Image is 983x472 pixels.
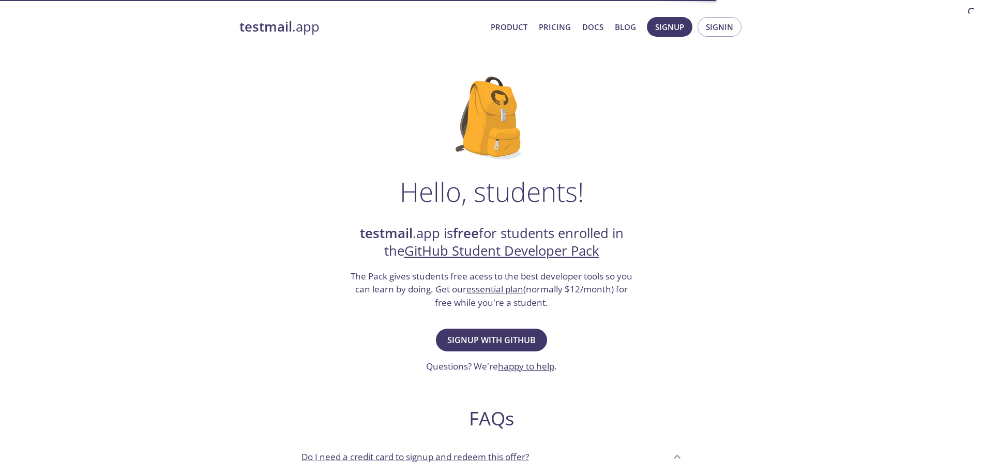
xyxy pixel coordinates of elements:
a: Pricing [539,20,571,34]
button: Signup with GitHub [436,329,547,351]
strong: testmail [239,18,292,36]
a: happy to help [498,360,554,372]
a: GitHub Student Developer Pack [404,242,599,260]
button: Signin [698,17,742,37]
strong: free [453,224,479,242]
div: Do I need a credit card to signup and redeem this offer? [293,443,690,470]
span: Signup [655,20,684,34]
h1: Hello, students! [400,176,584,207]
p: Do I need a credit card to signup and redeem this offer? [301,450,529,464]
strong: testmail [360,224,413,242]
h3: The Pack gives students free acess to the best developer tools so you can learn by doing. Get our... [350,270,634,309]
h2: FAQs [293,407,690,430]
a: essential plan [466,283,523,295]
a: Product [491,20,527,34]
span: Signup with GitHub [447,333,536,347]
h2: .app is for students enrolled in the [350,225,634,260]
a: Docs [582,20,603,34]
img: github-student-backpack.png [456,77,527,159]
a: testmail.app [239,18,482,36]
h3: Questions? We're . [426,360,557,373]
button: Signup [647,17,692,37]
a: Blog [615,20,636,34]
span: Signin [706,20,733,34]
